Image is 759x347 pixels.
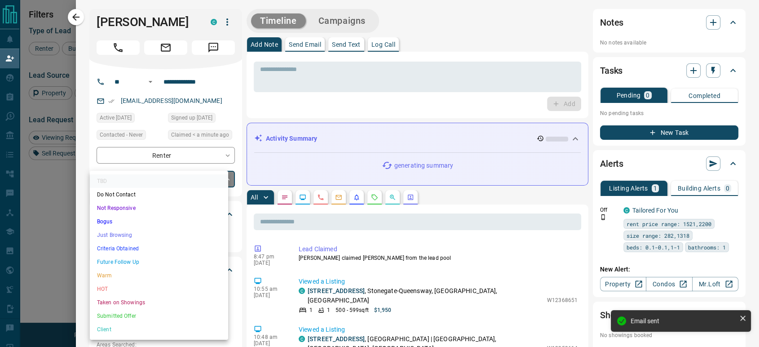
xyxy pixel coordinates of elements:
li: Do Not Contact [90,188,228,201]
li: Client [90,323,228,336]
li: Warm [90,269,228,282]
li: Bogus [90,215,228,228]
li: Taken on Showings [90,296,228,309]
li: Submitted Offer [90,309,228,323]
li: Criteria Obtained [90,242,228,255]
li: Just Browsing [90,228,228,242]
li: HOT [90,282,228,296]
li: Future Follow Up [90,255,228,269]
li: Not Responsive [90,201,228,215]
div: Email sent [631,317,736,325]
